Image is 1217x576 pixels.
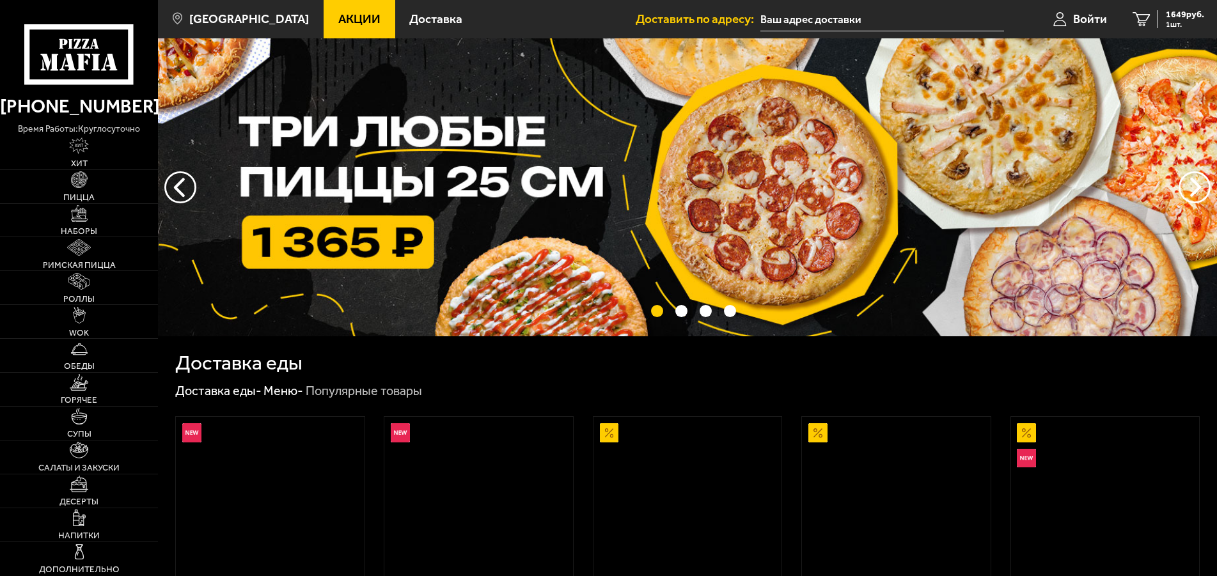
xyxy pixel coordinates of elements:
span: Хит [71,159,88,168]
h1: Доставка еды [175,353,302,373]
span: Дополнительно [39,565,120,574]
span: Наборы [61,227,97,236]
span: Римская пицца [43,261,116,270]
img: Новинка [182,423,201,442]
span: Напитки [58,531,100,540]
span: Салаты и закуски [38,463,120,472]
button: следующий [164,171,196,203]
span: Доставить по адресу: [636,13,760,25]
button: точки переключения [700,305,712,317]
span: WOK [69,329,89,338]
span: 1649 руб. [1166,10,1204,19]
button: точки переключения [651,305,663,317]
img: Акционный [808,423,828,442]
span: Доставка [409,13,462,25]
img: Акционный [1017,423,1036,442]
a: Меню- [263,383,303,398]
span: 1 шт. [1166,20,1204,28]
span: Горячее [61,396,97,405]
span: Десерты [59,497,98,506]
span: Роллы [63,295,95,304]
div: Популярные товары [306,383,422,400]
a: Доставка еды- [175,383,262,398]
img: Акционный [600,423,619,442]
span: Пицца [63,193,95,202]
img: Новинка [1017,449,1036,468]
button: предыдущий [1179,171,1211,203]
span: Акции [338,13,381,25]
button: точки переключения [675,305,687,317]
input: Ваш адрес доставки [760,8,1004,31]
span: Супы [67,430,91,439]
button: точки переключения [724,305,736,317]
img: Новинка [391,423,410,442]
span: Войти [1073,13,1107,25]
span: Обеды [64,362,95,371]
span: [GEOGRAPHIC_DATA] [189,13,309,25]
